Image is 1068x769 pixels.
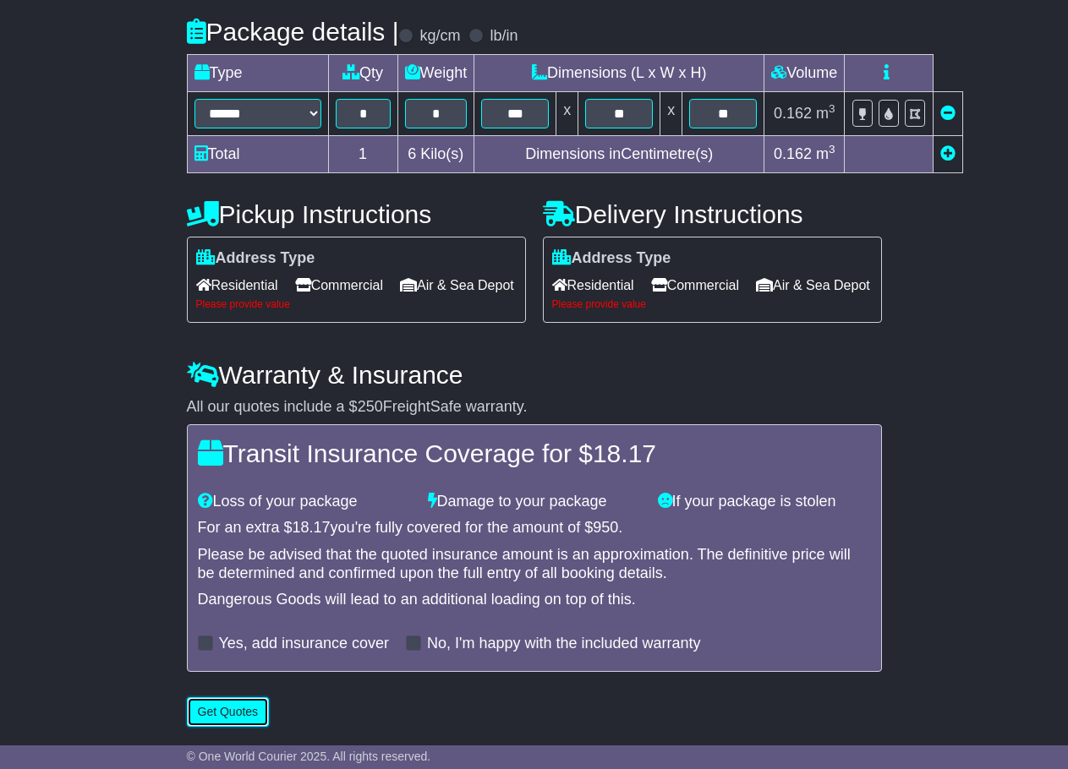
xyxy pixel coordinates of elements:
span: 250 [358,398,383,415]
sup: 3 [829,102,835,115]
div: Please provide value [196,298,517,310]
h4: Warranty & Insurance [187,361,882,389]
h4: Pickup Instructions [187,200,526,228]
td: Type [187,55,328,92]
span: 0.162 [774,105,812,122]
td: Weight [397,55,474,92]
label: Yes, add insurance cover [219,635,389,653]
a: Add new item [940,145,956,162]
td: Dimensions (L x W x H) [474,55,764,92]
span: 6 [408,145,416,162]
span: Air & Sea Depot [756,272,870,298]
span: 18.17 [593,439,656,467]
label: kg/cm [419,27,460,46]
span: © One World Courier 2025. All rights reserved. [187,750,431,763]
div: Damage to your package [419,493,649,511]
span: m [816,145,835,162]
label: lb/in [490,27,518,46]
td: Total [187,136,328,173]
button: Get Quotes [187,697,270,727]
td: Volume [764,55,845,92]
span: 18.17 [293,519,331,536]
span: m [816,105,835,122]
sup: 3 [829,143,835,155]
span: Residential [196,272,278,298]
td: x [556,92,578,136]
span: 950 [593,519,618,536]
div: Dangerous Goods will lead to an additional loading on top of this. [198,591,871,609]
span: Residential [552,272,634,298]
div: Please be advised that the quoted insurance amount is an approximation. The definitive price will... [198,546,871,582]
td: Dimensions in Centimetre(s) [474,136,764,173]
div: If your package is stolen [649,493,879,511]
label: No, I'm happy with the included warranty [427,635,701,653]
td: x [660,92,682,136]
span: 0.162 [774,145,812,162]
span: Commercial [295,272,383,298]
div: All our quotes include a $ FreightSafe warranty. [187,398,882,417]
span: Commercial [651,272,739,298]
label: Address Type [552,249,671,268]
div: For an extra $ you're fully covered for the amount of $ . [198,519,871,537]
td: 1 [328,136,397,173]
a: Remove this item [940,105,956,122]
h4: Delivery Instructions [543,200,882,228]
td: Kilo(s) [397,136,474,173]
h4: Transit Insurance Coverage for $ [198,439,871,467]
td: Qty [328,55,397,92]
span: Air & Sea Depot [400,272,514,298]
div: Loss of your package [189,493,419,511]
h4: Package details | [187,18,399,46]
label: Address Type [196,249,315,268]
div: Please provide value [552,298,873,310]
